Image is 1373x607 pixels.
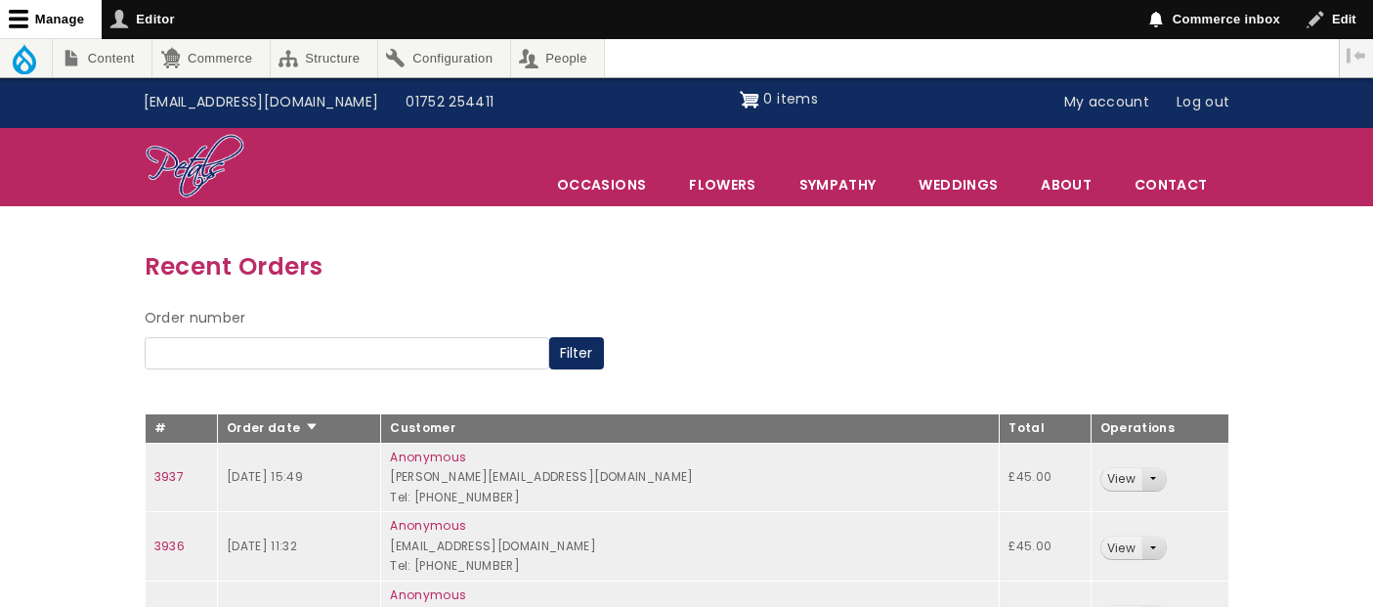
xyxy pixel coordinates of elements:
a: People [511,39,605,77]
span: Occasions [536,164,666,205]
a: Contact [1114,164,1227,205]
a: About [1020,164,1112,205]
a: Order date [227,419,320,436]
span: Weddings [898,164,1018,205]
a: Anonymous [390,586,466,603]
button: Vertical orientation [1340,39,1373,72]
a: Shopping cart 0 items [740,84,818,115]
a: [EMAIL_ADDRESS][DOMAIN_NAME] [130,84,393,121]
label: Order number [145,307,246,330]
td: £45.00 [1000,443,1091,512]
a: Anonymous [390,449,466,465]
th: Operations [1091,414,1228,444]
td: £45.00 [1000,512,1091,582]
a: 3936 [154,538,185,554]
td: [EMAIL_ADDRESS][DOMAIN_NAME] Tel: [PHONE_NUMBER] [381,512,1000,582]
a: View [1101,537,1141,559]
a: My account [1051,84,1164,121]
a: Flowers [668,164,776,205]
img: Home [145,133,245,201]
th: Customer [381,414,1000,444]
a: Commerce [152,39,269,77]
a: Content [53,39,151,77]
h3: Recent Orders [145,247,1229,285]
th: # [145,414,217,444]
a: Configuration [378,39,510,77]
a: Log out [1163,84,1243,121]
a: View [1101,468,1141,491]
time: [DATE] 11:32 [227,538,297,554]
span: 0 items [763,89,817,108]
td: [PERSON_NAME][EMAIL_ADDRESS][DOMAIN_NAME] Tel: [PHONE_NUMBER] [381,443,1000,512]
a: 01752 254411 [392,84,507,121]
time: [DATE] 15:49 [227,468,303,485]
th: Total [1000,414,1091,444]
button: Filter [549,337,604,370]
a: 3937 [154,468,184,485]
a: Sympathy [779,164,897,205]
img: Shopping cart [740,84,759,115]
a: Anonymous [390,517,466,534]
a: Structure [271,39,377,77]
